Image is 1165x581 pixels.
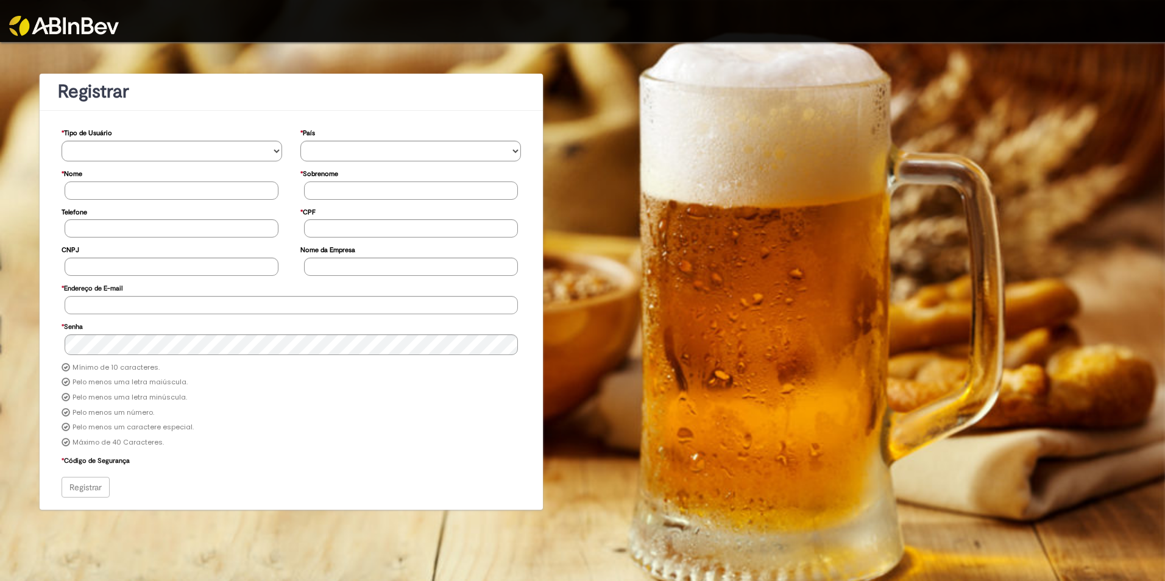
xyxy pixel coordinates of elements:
img: ABInbev-white.png [9,16,119,36]
label: Sobrenome [300,164,338,181]
label: Telefone [62,202,87,220]
label: País [300,123,315,141]
label: Pelo menos um número. [73,408,154,418]
label: CPF [300,202,316,220]
label: Pelo menos uma letra minúscula. [73,393,187,403]
label: Pelo menos um caractere especial. [73,423,194,432]
label: Nome [62,164,82,181]
label: Código de Segurança [62,451,130,468]
label: Máximo de 40 Caracteres. [73,438,164,448]
label: Endereço de E-mail [62,278,122,296]
label: CNPJ [62,240,79,258]
label: Nome da Empresa [300,240,355,258]
h1: Registrar [58,82,525,102]
label: Mínimo de 10 caracteres. [73,363,160,373]
label: Pelo menos uma letra maiúscula. [73,378,188,387]
label: Senha [62,317,83,334]
label: Tipo de Usuário [62,123,112,141]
